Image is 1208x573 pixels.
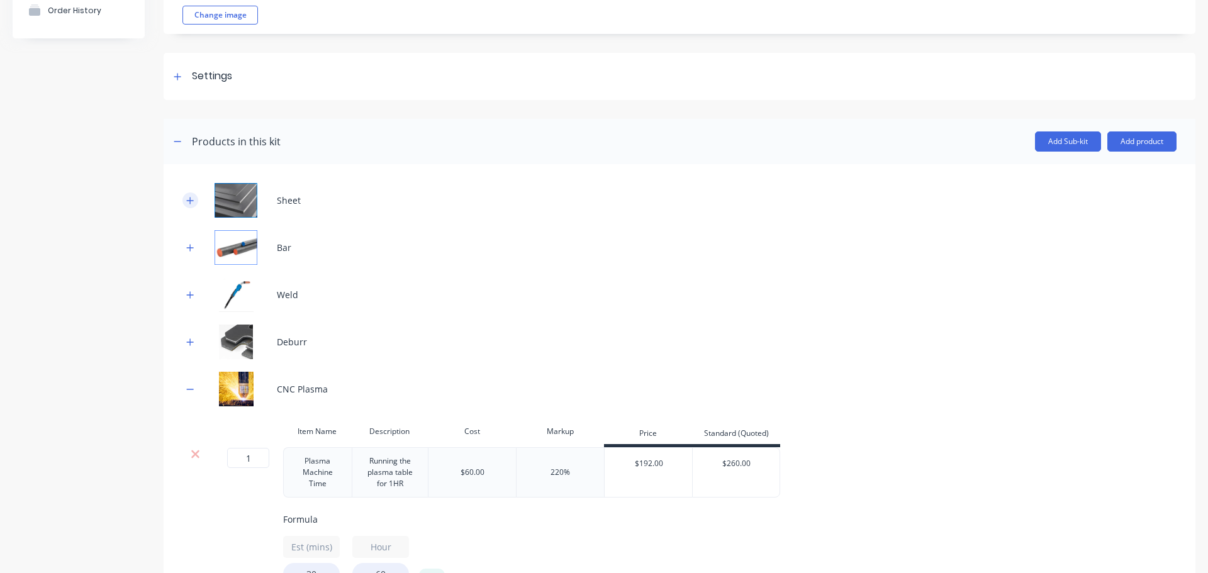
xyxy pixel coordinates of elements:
div: Markup [516,419,604,444]
div: Running the plasma table for 1HR [357,453,423,492]
div: Cost [428,419,516,444]
div: Products in this kit [192,134,281,149]
div: CNC Plasma [277,382,328,396]
img: Sheet [204,183,267,218]
input: Label [283,536,340,558]
div: Settings [192,69,232,84]
button: Add product [1107,131,1177,152]
button: Change image [182,6,258,25]
img: Weld [204,277,267,312]
div: Weld [277,288,298,301]
input: Label [352,536,409,558]
div: Order History [48,6,101,15]
button: Add Sub-kit [1035,131,1101,152]
div: $260.00 [693,448,780,479]
img: Bar [204,230,267,265]
div: Plasma Machine Time [286,453,349,492]
div: Sheet [277,194,301,207]
div: Item Name [283,419,352,444]
div: Deburr [277,335,307,348]
div: Price [604,422,692,447]
div: $192.00 [605,448,693,479]
div: Standard (Quoted) [692,422,780,447]
div: $60.00 [461,467,484,478]
img: Deburr [204,325,267,359]
div: Description [352,419,428,444]
div: Bar [277,241,291,254]
input: ? [227,448,269,468]
img: CNC Plasma [204,372,267,406]
div: 220% [551,467,570,478]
